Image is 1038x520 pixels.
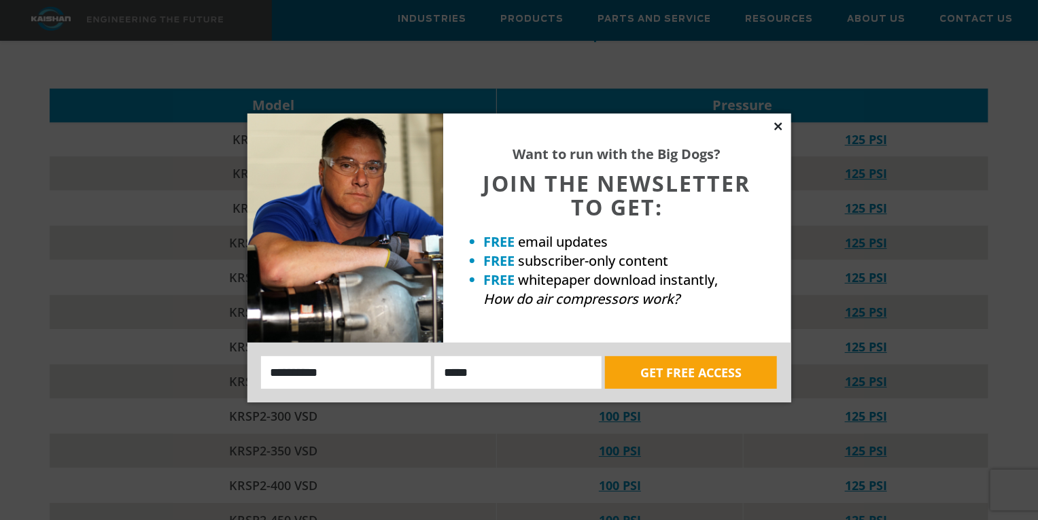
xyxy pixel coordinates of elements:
[434,356,602,389] input: Email
[519,271,719,289] span: whitepaper download instantly,
[483,169,751,222] span: JOIN THE NEWSLETTER TO GET:
[484,252,515,270] strong: FREE
[484,271,515,289] strong: FREE
[261,356,432,389] input: Name:
[772,120,784,133] button: Close
[605,356,777,389] button: GET FREE ACCESS
[519,252,669,270] span: subscriber-only content
[513,145,721,163] strong: Want to run with the Big Dogs?
[519,232,608,251] span: email updates
[484,232,515,251] strong: FREE
[484,290,680,308] em: How do air compressors work?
